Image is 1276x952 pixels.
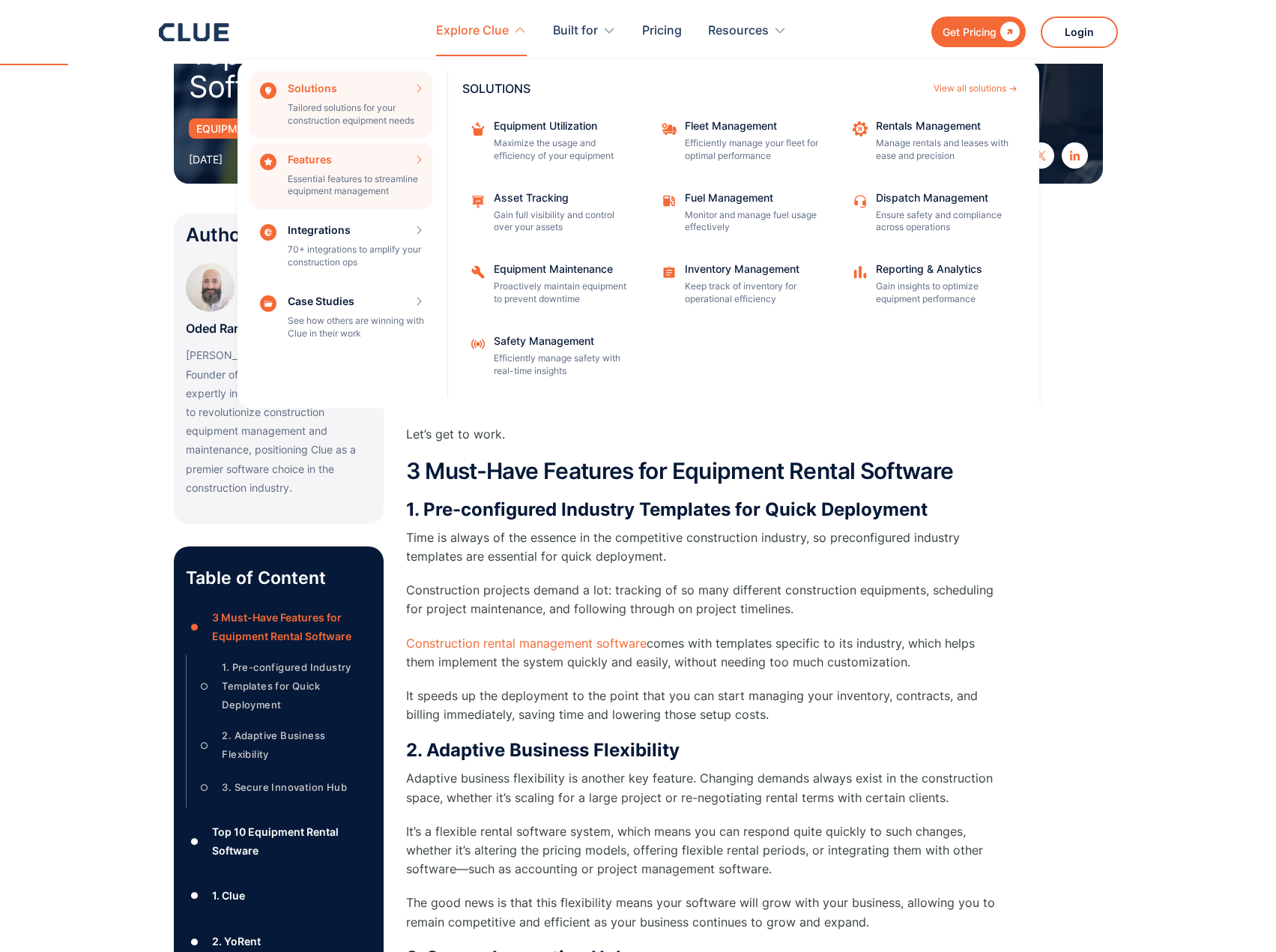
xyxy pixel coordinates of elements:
div: Safety Management [494,336,629,346]
img: Repairing icon [470,264,486,280]
a: Pricing [642,7,682,55]
div: Equipment Utilization [494,121,629,131]
nav: Explore Clue [159,56,1118,409]
img: analytics icon [852,264,868,280]
div: SOLUTIONS [462,82,926,94]
a: Asset TrackingGain full visibility and control over your assets [462,185,638,242]
div: 3. Secure Innovation Hub [222,778,347,797]
a: Reporting & AnalyticsGain insights to optimize equipment performance [844,256,1021,313]
div: Rentals Management [876,121,1011,131]
div: Reporting & Analytics [876,264,1011,274]
a: ○3. Secure Innovation Hub [196,777,360,799]
img: internet signal icon [470,336,486,352]
p: Adaptive business flexibility is another key feature. Changing demands always exist in the constr... [406,769,1006,807]
div: Resources [708,7,769,55]
div: ○ [196,675,214,698]
div: 1. Pre-configured Industry Templates for Quick Deployment [222,658,360,715]
a: ○1. Pre-configured Industry Templates for Quick Deployment [196,658,360,715]
p: It speeds up the deployment to the point that you can start managing your inventory, contracts, a... [406,687,1006,724]
div: Fuel Management [685,193,820,203]
a: Inventory ManagementKeep track of inventory for operational efficiency [653,256,829,313]
img: repair icon image [852,121,868,137]
a: Equipment MaintenanceProactively maintain equipment to prevent downtime [462,256,638,313]
a: ●1. Clue [186,885,372,907]
img: Maintenance management icon [470,193,486,209]
a: ○2. Adaptive Business Flexibility [196,726,360,764]
p: Efficiently manage your fleet for optimal performance [685,137,820,163]
img: fleet repair icon [661,121,677,137]
p: Gain full visibility and control over your assets [494,209,629,235]
a: Equipment UtilizationMaximize the usage and efficiency of your equipment [462,113,638,170]
a: Fleet ManagementEfficiently manage your fleet for optimal performance [653,113,829,170]
div:  [997,22,1020,41]
p: It’s a flexible rental software system, which means you can respond quite quickly to such changes... [406,822,1006,879]
div: Explore Clue [436,7,527,55]
div: 2. Adaptive Business Flexibility [222,726,360,764]
p: Time is always of the essence in the competitive construction industry, so preconfigured industry... [406,528,1006,566]
div: ● [186,885,204,907]
p: comes with templates specific to its industry, which helps them implement the system quickly and ... [406,634,1006,672]
a: View all solutions [934,84,1017,93]
p: Keep track of inventory for operational efficiency [685,280,820,306]
div: ○ [196,735,214,757]
p: Gain insights to optimize equipment performance [876,280,1011,306]
p: Monitor and manage fuel usage effectively [685,209,820,235]
div: Equipment Maintenance [494,264,629,274]
div: 3 Must-Have Features for Equipment Rental Software [212,608,371,645]
div: ● [186,616,204,639]
div: View all solutions [934,84,1006,93]
a: Dispatch ManagementEnsure safety and compliance across operations [844,185,1021,242]
a: ●Top 10 Equipment Rental Software [186,822,372,860]
a: Fuel ManagementMonitor and manage fuel usage effectively [653,185,829,242]
div: Get Pricing [943,22,997,41]
img: Customer support icon [852,193,868,209]
div: Fleet Management [685,121,820,131]
div: ● [186,831,204,853]
a: Rentals ManagementManage rentals and leases with ease and precision [844,113,1021,170]
p: [PERSON_NAME], CEO and Co-Founder of Clue since [DATE], expertly integrates AI and data tools to ... [186,346,372,497]
a: Safety ManagementEfficiently manage safety with real-time insights [462,328,638,385]
p: Proactively maintain equipment to prevent downtime [494,280,629,306]
div: Asset Tracking [494,193,629,203]
div: Top 10 Equipment Rental Software [212,822,371,860]
img: Task checklist icon [661,264,677,280]
p: Table of Content [186,566,372,590]
p: The good news is that this flexibility means your software will grow with your business, allowing... [406,894,1006,931]
a: ●3 Must-Have Features for Equipment Rental Software [186,608,372,645]
div: 2. YoRent [212,932,261,951]
h3: 2. Adaptive Business Flexibility [406,739,1006,762]
p: Ensure safety and compliance across operations [876,209,1011,235]
p: Manage rentals and leases with ease and precision [876,137,1011,163]
p: Let’s get to work. [406,425,1006,444]
img: fleet fuel icon [661,193,677,209]
div: Built for [553,7,616,55]
a: Login [1041,16,1118,48]
p: Efficiently manage safety with real-time insights [494,352,629,378]
h3: 1. Pre-configured Industry Templates for Quick Deployment [406,498,1006,521]
div: Built for [553,7,598,55]
div: Inventory Management [685,264,820,274]
div: ○ [196,777,214,799]
p: Construction projects demand a lot: tracking of so many different construction equipments, schedu... [406,581,1006,618]
div: Resources [708,7,787,55]
div: 1. Clue [212,886,245,905]
a: Get Pricing [931,16,1026,47]
div: Explore Clue [436,7,509,55]
div: Dispatch Management [876,193,1011,203]
h2: 3 Must-Have Features for Equipment Rental Software [406,459,1006,483]
a: Construction rental management software [406,636,647,651]
p: Maximize the usage and efficiency of your equipment [494,137,629,163]
img: repairing box icon [470,121,486,137]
